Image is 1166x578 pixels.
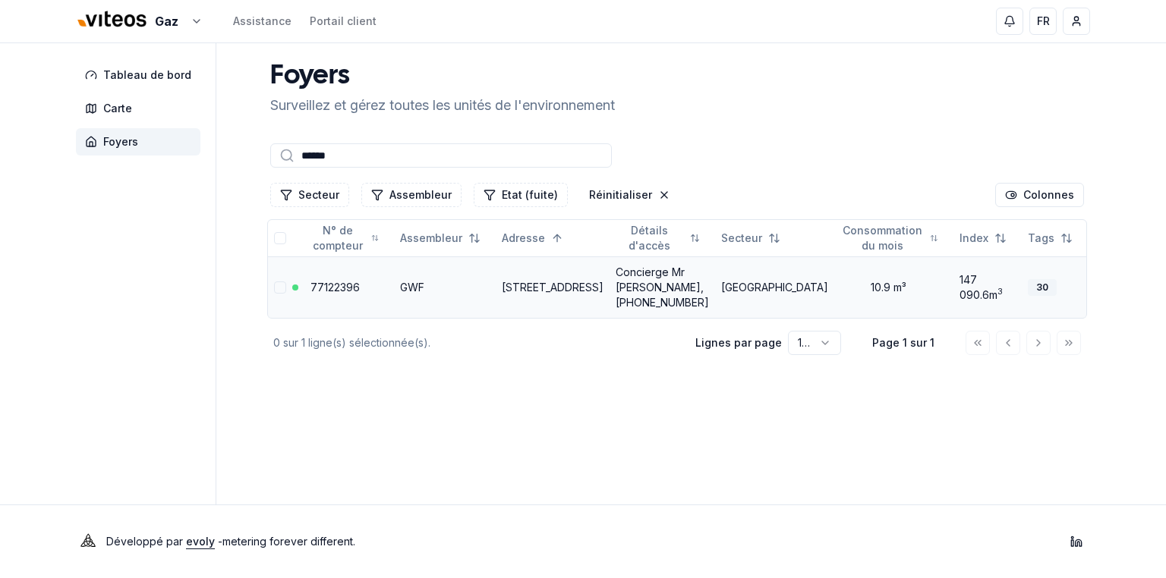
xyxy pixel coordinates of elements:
img: Evoly Logo [76,529,100,554]
span: Tags [1028,231,1054,246]
button: Not sorted. Click to sort ascending. [950,226,1016,250]
span: Index [960,231,988,246]
td: Concierge Mr [PERSON_NAME], [PHONE_NUMBER] [610,256,715,318]
a: 77122396 [310,281,360,294]
a: Portail client [310,14,377,29]
button: Sélectionner la ligne [274,281,286,294]
button: Filtrer les lignes [474,183,568,207]
div: 0 sur 1 ligne(s) sélectionnée(s). [273,335,671,350]
img: Viteos - Gaz Logo [76,2,149,38]
a: Tableau de bord [76,61,206,89]
p: Surveillez et gérez toutes les unités de l'environnement [270,95,615,116]
button: Not sorted. Click to sort ascending. [301,226,388,250]
div: 30 [1028,279,1057,296]
div: 10.9 m³ [840,280,947,295]
span: FR [1037,14,1050,29]
button: Filtrer les lignes [361,183,462,207]
p: Lignes par page [695,335,782,350]
span: Tableau de bord [103,68,191,83]
div: Page 1 sur 1 [865,335,941,350]
td: [GEOGRAPHIC_DATA] [715,256,834,318]
button: Réinitialiser les filtres [580,183,679,207]
sup: 3 [997,287,1003,297]
h1: Foyers [270,61,615,92]
a: [STREET_ADDRESS] [502,281,603,294]
button: Not sorted. Click to sort ascending. [1019,226,1082,250]
a: Carte [76,95,206,122]
button: Sorted ascending. Click to sort descending. [493,226,572,250]
a: evoly [186,535,215,548]
button: Cocher les colonnes [995,183,1084,207]
button: Not sorted. Click to sort ascending. [391,226,490,250]
span: Assembleur [400,231,462,246]
span: Consommation du mois [840,223,924,253]
button: Not sorted. Click to sort ascending. [607,226,709,250]
button: Filtrer les lignes [270,183,349,207]
button: Not sorted. Click to sort ascending. [831,226,947,250]
span: Foyers [103,134,138,149]
a: Foyers [76,128,206,155]
span: N° de compteur [310,223,365,253]
span: Détails d'accès [616,223,684,253]
span: 100 [798,336,815,349]
button: Gaz [76,5,203,38]
span: Secteur [721,231,762,246]
button: Tout sélectionner [274,232,286,244]
a: Assistance [233,14,291,29]
span: Adresse [502,231,545,246]
button: FR [1029,8,1057,35]
span: Gaz [155,12,178,30]
td: GWF [394,256,496,318]
div: 147 090.6 m [960,272,1016,303]
span: Carte [103,101,132,116]
p: Développé par - metering forever different . [106,531,355,552]
button: Not sorted. Click to sort ascending. [712,226,789,250]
